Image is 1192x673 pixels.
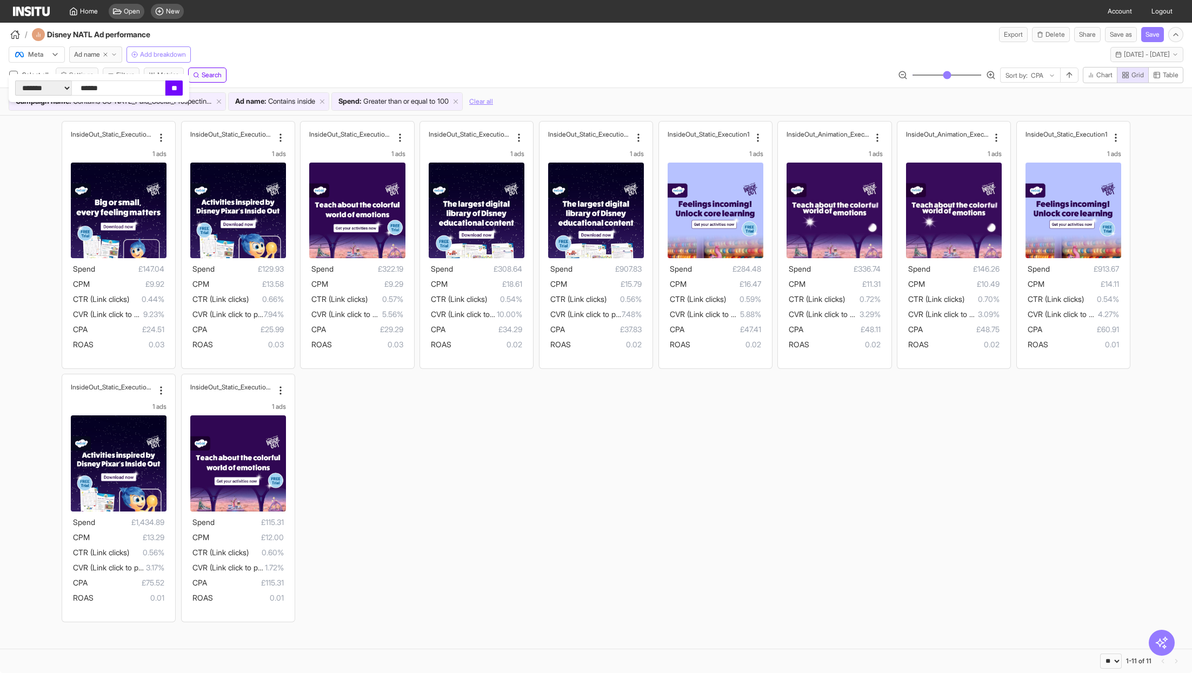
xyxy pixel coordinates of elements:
[71,130,154,138] div: InsideOut_Static_Execution6
[431,325,445,334] span: CPA
[1141,27,1164,42] button: Save
[73,264,95,273] span: Spend
[692,263,761,275] span: £284.48
[1048,338,1119,351] span: 0.01
[213,591,284,604] span: 0.01
[334,263,403,275] span: £322.19
[188,68,227,83] button: Search
[431,264,453,273] span: Spend
[209,278,284,291] span: £13.58
[1148,67,1183,83] button: Table
[69,71,94,79] span: Settings
[249,546,284,559] span: 0.60%
[311,309,406,319] span: CVR (Link click to purchase)
[811,263,880,275] span: £336.74
[431,340,451,349] span: ROAS
[1096,71,1113,79] span: Chart
[311,340,332,349] span: ROAS
[548,130,631,138] div: InsideOut_Static_Execution3
[73,294,129,304] span: CTR (Link clicks)
[906,150,1002,158] div: 1 ads
[22,71,51,79] span: Select all
[453,263,522,275] span: £308.64
[571,338,642,351] span: 0.02
[906,130,989,138] div: InsideOut_Animation_Execution2
[215,516,284,529] span: £115.31
[550,294,607,304] span: CTR (Link clicks)
[9,28,28,41] button: /
[908,279,925,288] span: CPM
[431,294,487,304] span: CTR (Link clicks)
[565,323,642,336] span: £37.83
[670,325,684,334] span: CPA
[1028,309,1122,319] span: CVR (Link click to purchase)
[190,383,273,391] h2: InsideOut_Static_Execution2
[789,340,809,349] span: ROAS
[668,130,750,138] div: InsideOut_Static_Execution1
[73,325,88,334] span: CPA
[124,7,140,16] span: Open
[789,325,803,334] span: CPA
[192,593,213,602] span: ROAS
[129,293,164,306] span: 0.44%
[789,264,811,273] span: Spend
[192,340,213,349] span: ROAS
[1025,150,1121,158] div: 1 ads
[929,338,1000,351] span: 0.02
[1028,340,1048,349] span: ROAS
[1028,325,1042,334] span: CPA
[265,561,284,574] span: 1.72%
[670,309,764,319] span: CVR (Link click to purchase)
[297,96,315,107] span: inside
[80,7,98,16] span: Home
[1025,130,1108,138] div: InsideOut_Static_Execution1
[103,68,139,83] button: Filters
[1117,67,1149,83] button: Grid
[264,308,284,321] span: 7.94%
[74,50,100,59] span: Ad name
[670,264,692,273] span: Spend
[429,130,511,138] h2: InsideOut_Static_Execution3
[431,309,525,319] span: CVR (Link click to purchase)
[309,130,392,138] h2: InsideOut_Static_Execution2
[71,383,154,391] h2: InsideOut_Static_Execution4
[332,338,403,351] span: 0.03
[1083,67,1117,83] button: Chart
[146,561,164,574] span: 3.17%
[684,323,761,336] span: £47.41
[190,130,273,138] h2: InsideOut_Static_Execution4
[1005,71,1028,80] span: Sort by:
[268,96,295,107] span: Contains
[1098,308,1119,321] span: 4.27%
[126,46,191,63] button: Add breakdown
[789,309,883,319] span: CVR (Link click to purchase)
[687,278,761,291] span: £16.47
[363,96,435,107] span: Greater than or equal to
[95,263,164,275] span: £147.04
[326,323,403,336] span: £29.29
[192,325,207,334] span: CPA
[192,294,249,304] span: CTR (Link clicks)
[964,293,1000,306] span: 0.70%
[94,338,164,351] span: 0.03
[25,29,28,40] span: /
[787,130,869,138] h2: InsideOut_Animation_Execution2
[368,293,403,306] span: 0.57%
[192,309,287,319] span: CVR (Link click to purchase)
[670,294,726,304] span: CTR (Link clicks)
[207,323,284,336] span: £25.99
[622,308,642,321] span: 7.48%
[88,576,164,589] span: £75.52
[202,71,222,79] span: Search
[690,338,761,351] span: 0.02
[1084,293,1119,306] span: 0.54%
[192,548,249,557] span: CTR (Link clicks)
[73,309,168,319] span: CVR (Link click to purchase)
[670,279,687,288] span: CPM
[13,6,50,16] img: Logo
[908,309,1003,319] span: CVR (Link click to purchase)
[487,293,522,306] span: 0.54%
[129,546,164,559] span: 0.56%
